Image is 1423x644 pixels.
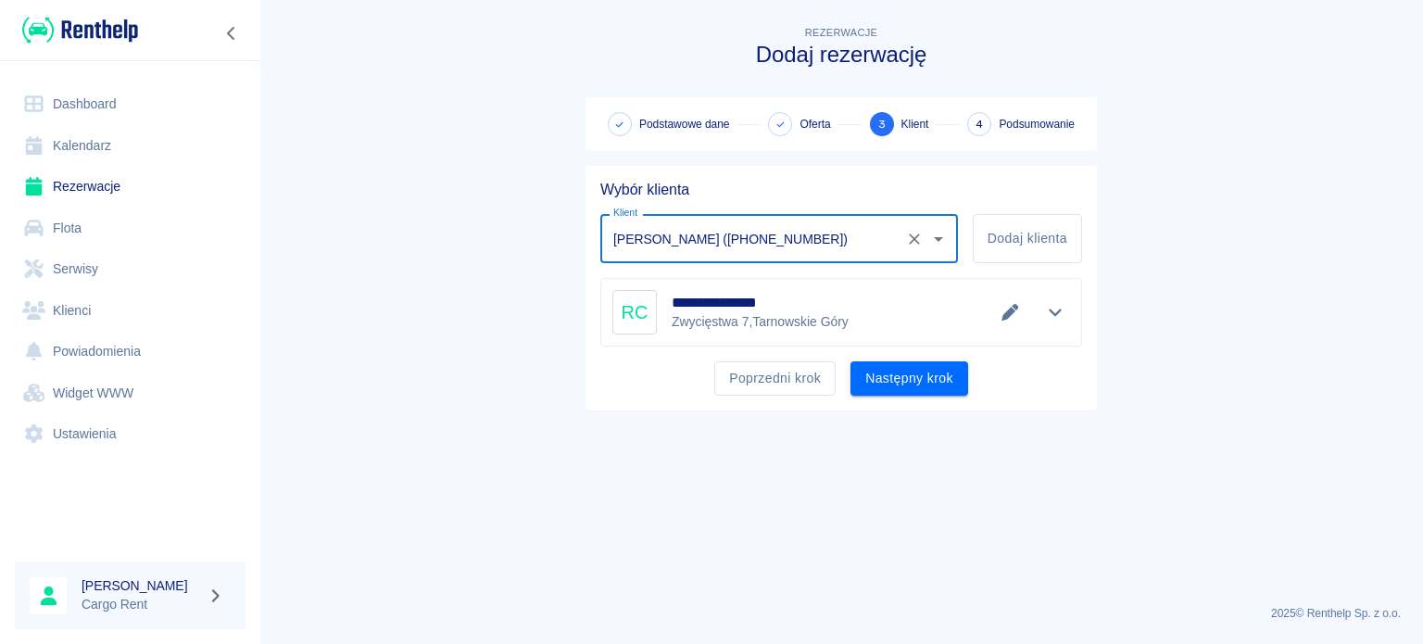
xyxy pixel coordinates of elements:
[612,290,657,335] div: RC
[15,413,246,455] a: Ustawienia
[850,361,968,396] button: Następny krok
[878,115,886,134] span: 3
[15,373,246,414] a: Widget WWW
[282,605,1401,622] p: 2025 © Renthelp Sp. z o.o.
[800,116,830,133] span: Oferta
[218,21,246,45] button: Zwiń nawigację
[613,206,637,220] label: Klient
[82,576,200,595] h6: [PERSON_NAME]
[901,116,929,133] span: Klient
[926,226,951,252] button: Otwórz
[805,27,877,38] span: Rezerwacje
[1040,299,1071,325] button: Pokaż szczegóły
[714,361,836,396] button: Poprzedni krok
[586,42,1097,68] h3: Dodaj rezerwację
[15,83,246,125] a: Dashboard
[973,214,1082,263] button: Dodaj klienta
[15,208,246,249] a: Flota
[999,116,1075,133] span: Podsumowanie
[976,115,983,134] span: 4
[995,299,1026,325] button: Edytuj dane
[15,15,138,45] a: Renthelp logo
[15,125,246,167] a: Kalendarz
[672,312,853,332] p: Zwycięstwa 7 , Tarnowskie Góry
[600,181,1082,199] h5: Wybór klienta
[15,331,246,373] a: Powiadomienia
[901,226,927,252] button: Wyczyść
[639,116,729,133] span: Podstawowe dane
[15,166,246,208] a: Rezerwacje
[15,290,246,332] a: Klienci
[22,15,138,45] img: Renthelp logo
[82,595,200,614] p: Cargo Rent
[15,248,246,290] a: Serwisy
